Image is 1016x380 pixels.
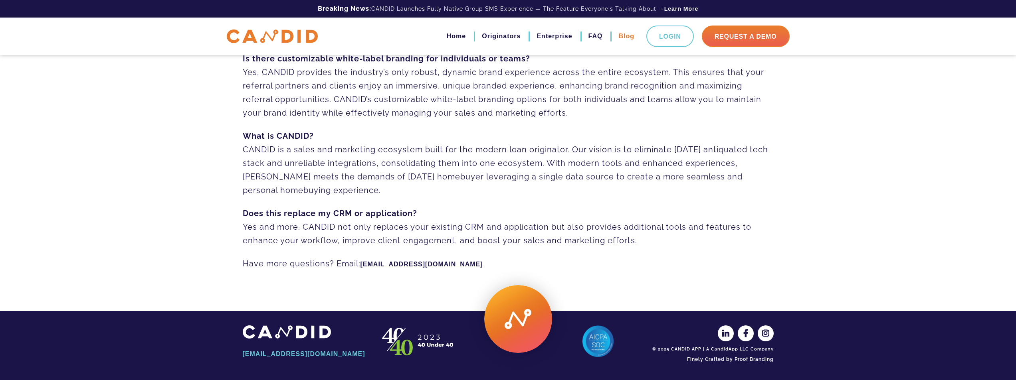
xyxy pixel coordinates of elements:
[646,26,694,47] a: Login
[537,30,572,43] a: Enterprise
[243,54,530,63] strong: Is there customizable white-label branding for individuals or teams?
[702,26,790,47] a: Request A Demo
[360,261,483,268] a: [EMAIL_ADDRESS][DOMAIN_NAME]
[227,30,318,43] img: CANDID APP
[243,129,774,197] p: CANDID is a sales and marketing ecosystem built for the modern loan originator. Our vision is to ...
[588,30,603,43] a: FAQ
[582,325,614,357] img: AICPA SOC 2
[318,5,371,12] b: Breaking News:
[664,5,698,13] a: Learn More
[243,347,366,361] a: [EMAIL_ADDRESS][DOMAIN_NAME]
[378,325,458,357] img: CANDID APP
[243,52,774,120] p: Yes, CANDID provides the industry’s only robust, dynamic brand experience across the entire ecosy...
[482,30,521,43] a: Originators
[243,209,417,218] strong: Does this replace my CRM or application?
[650,352,774,366] a: Finely Crafted by Proof Branding
[243,325,331,339] img: CANDID APP
[243,207,774,247] p: Yes and more. CANDID not only replaces your existing CRM and application but also provides additi...
[447,30,466,43] a: Home
[650,346,774,352] div: © 2025 CANDID APP | A CandidApp LLC Company
[243,257,774,271] p: Have more questions? Email:
[618,30,634,43] a: Blog
[243,131,314,141] strong: What is CANDID?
